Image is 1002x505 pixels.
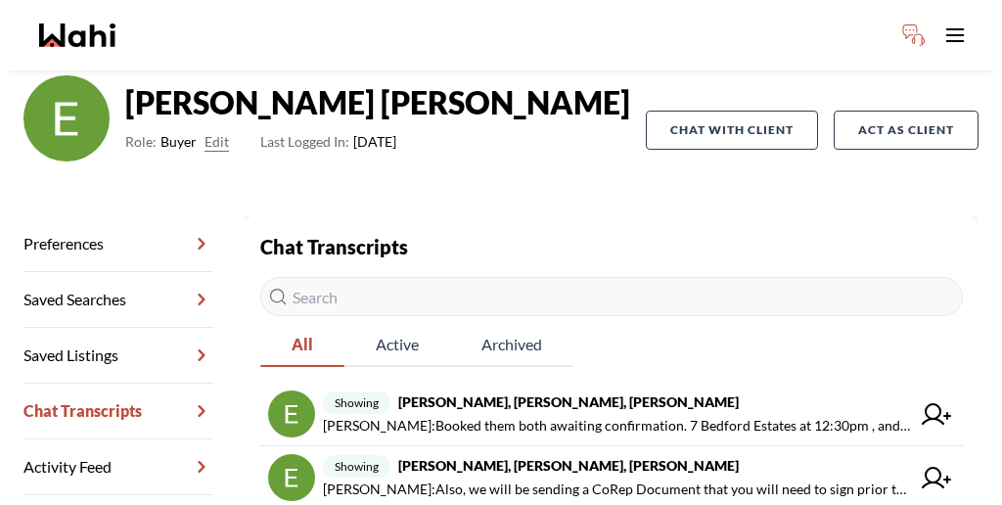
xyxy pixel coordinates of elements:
button: Active [344,324,450,367]
span: [PERSON_NAME] : Also, we will be sending a CoRep Document that you will need to sign prior to you... [323,478,910,501]
img: ACg8ocIMWX2vzWdFCJqh7XJ7GTqBqgkm3nmYCcvk99pBnMBP4fAVfw=s96-c [23,75,110,161]
span: Archived [450,324,573,365]
span: Role: [125,130,157,154]
button: Act as Client [834,111,979,150]
button: Edit [205,130,229,154]
button: Archived [450,324,573,367]
span: Active [344,324,450,365]
img: chat avatar [268,390,315,437]
span: [PERSON_NAME] : Booked them both awaiting confirmation. 7 Bedford Estates at 12:30pm , and [STREE... [323,414,910,437]
strong: [PERSON_NAME], [PERSON_NAME], [PERSON_NAME] [398,457,739,474]
a: showing[PERSON_NAME], [PERSON_NAME], [PERSON_NAME][PERSON_NAME]:Booked them both awaiting confirm... [260,383,963,446]
img: chat avatar [268,454,315,501]
span: [DATE] [260,130,396,154]
strong: Chat Transcripts [260,235,408,258]
strong: [PERSON_NAME] [PERSON_NAME] [125,83,630,122]
a: Activity Feed [23,439,213,495]
a: Chat Transcripts [23,384,213,439]
button: Chat with client [646,111,818,150]
span: Last Logged In: [260,133,349,150]
span: showing [323,391,390,414]
button: Toggle open navigation menu [935,16,975,55]
button: All [260,324,344,367]
a: Saved Searches [23,272,213,328]
a: Saved Listings [23,328,213,384]
a: Preferences [23,216,213,272]
span: showing [323,455,390,478]
a: Wahi homepage [39,23,115,47]
span: Buyer [160,130,197,154]
input: Search [260,277,963,316]
strong: [PERSON_NAME], [PERSON_NAME], [PERSON_NAME] [398,393,739,410]
span: All [260,324,344,365]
